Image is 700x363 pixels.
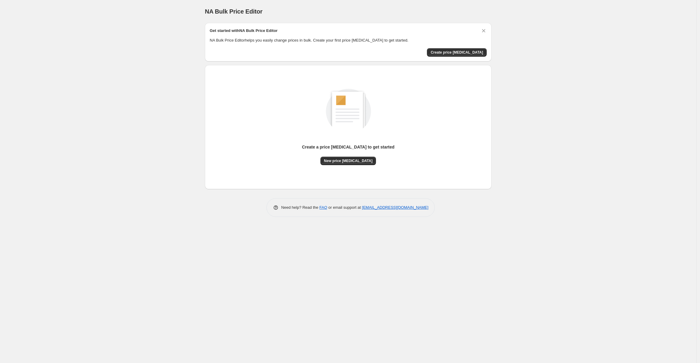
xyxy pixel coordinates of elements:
[205,8,262,15] span: NA Bulk Price Editor
[281,205,320,210] span: Need help? Read the
[362,205,428,210] a: [EMAIL_ADDRESS][DOMAIN_NAME]
[320,205,327,210] a: FAQ
[324,158,373,163] span: New price [MEDICAL_DATA]
[210,28,278,34] h2: Get started with NA Bulk Price Editor
[210,37,487,43] p: NA Bulk Price Editor helps you easily change prices in bulk. Create your first price [MEDICAL_DAT...
[302,144,395,150] p: Create a price [MEDICAL_DATA] to get started
[431,50,483,55] span: Create price [MEDICAL_DATA]
[481,28,487,34] button: Dismiss card
[327,205,362,210] span: or email support at
[427,48,487,57] button: Create price change job
[320,157,376,165] button: New price [MEDICAL_DATA]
